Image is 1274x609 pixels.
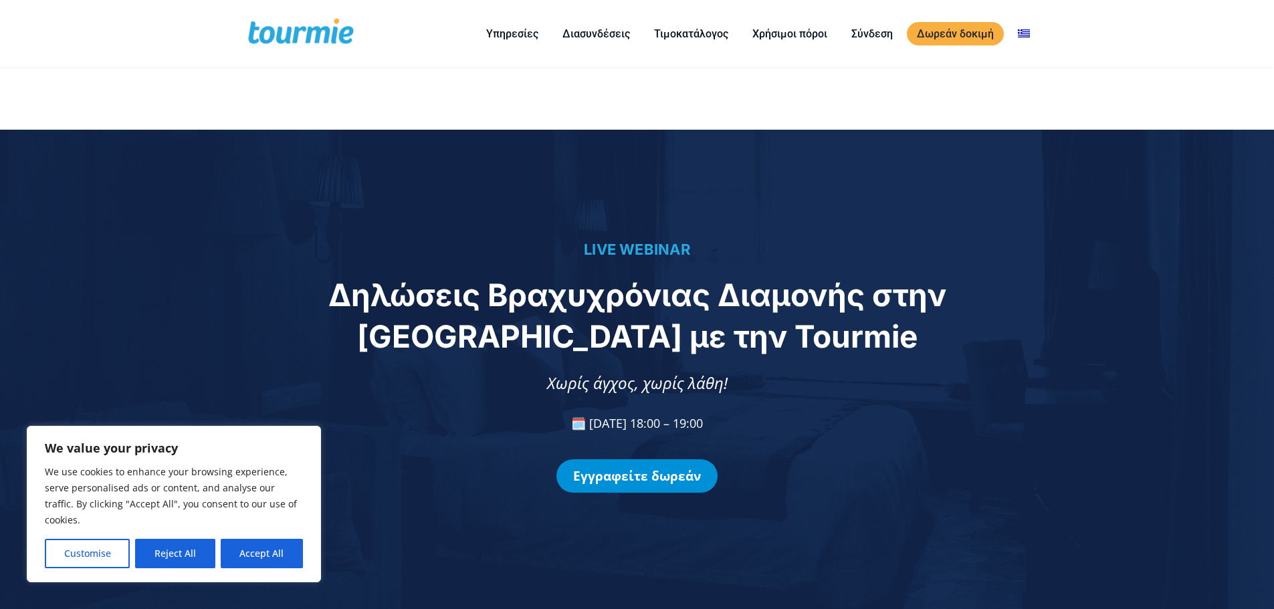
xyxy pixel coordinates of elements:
span: 🗓️ [DATE] 18:00 – 19:00 [571,415,703,431]
a: Χρήσιμοι πόροι [742,25,837,42]
span: Χωρίς άγχος, χωρίς λάθη! [547,372,728,394]
a: Σύνδεση [841,25,903,42]
a: Δωρεάν δοκιμή [907,22,1004,45]
span: Τηλέφωνο [368,54,422,69]
a: Υπηρεσίες [476,25,548,42]
span: LIVE WEBINAR [584,241,690,258]
button: Reject All [135,539,215,568]
a: Διασυνδέσεις [552,25,640,42]
button: Accept All [221,539,303,568]
span: Δηλώσεις Βραχυχρόνιας Διαμονής στην [GEOGRAPHIC_DATA] με την Tourmie [328,276,946,355]
button: Customise [45,539,130,568]
p: We value your privacy [45,440,303,456]
a: Εγγραφείτε δωρεάν [556,459,718,493]
a: Τιμοκατάλογος [644,25,738,42]
p: We use cookies to enhance your browsing experience, serve personalised ads or content, and analys... [45,464,303,528]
